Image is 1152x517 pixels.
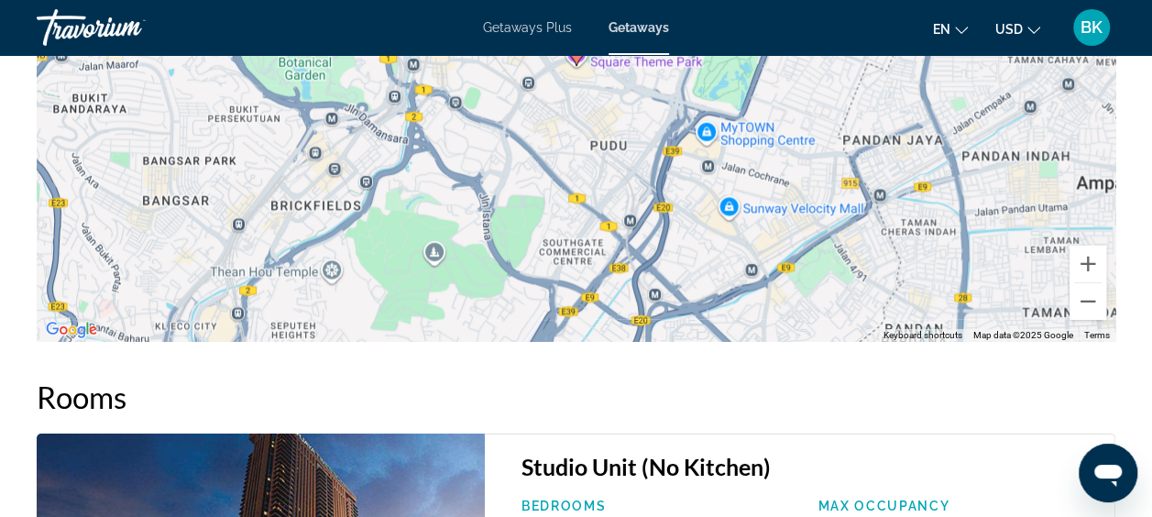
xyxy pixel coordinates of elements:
[1081,18,1103,37] span: BK
[995,22,1023,37] span: USD
[37,379,1115,415] h2: Rooms
[1070,283,1106,320] button: Zoom out
[817,499,1096,513] p: Max Occupancy
[1068,8,1115,47] button: User Menu
[41,318,102,342] img: Google
[609,20,669,35] a: Getaways
[933,16,968,42] button: Change language
[883,329,962,342] button: Keyboard shortcuts
[483,20,572,35] a: Getaways Plus
[1084,330,1110,340] a: Terms (opens in new tab)
[1070,246,1106,282] button: Zoom in
[521,499,800,513] p: Bedrooms
[995,16,1040,42] button: Change currency
[1079,444,1137,502] iframe: Button to launch messaging window
[973,330,1073,340] span: Map data ©2025 Google
[41,318,102,342] a: Open this area in Google Maps (opens a new window)
[37,4,220,51] a: Travorium
[521,453,1096,480] h3: Studio Unit (No Kitchen)
[933,22,950,37] span: en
